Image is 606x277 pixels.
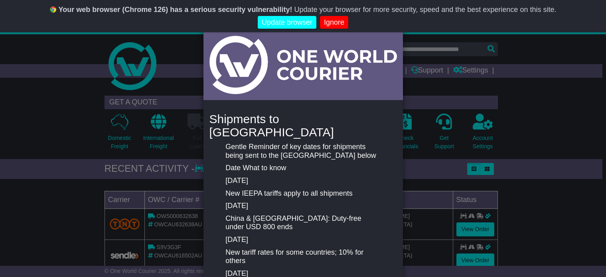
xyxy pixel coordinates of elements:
p: [DATE] [225,236,380,244]
p: [DATE] [225,177,380,185]
p: China & [GEOGRAPHIC_DATA]: Duty-free under USD 800 ends [225,214,380,232]
h4: Shipments to [GEOGRAPHIC_DATA] [209,112,397,139]
p: New tariff rates for some countries; 10% for others [225,248,380,265]
b: Your web browser (Chrome 126) has a serious security vulnerability! [59,6,292,14]
span: Update your browser for more security, speed and the best experience on this site. [294,6,556,14]
a: Update browser [258,16,316,29]
a: Ignore [320,16,348,29]
p: New IEEPA tariffs apply to all shipments [225,189,380,198]
img: Light [209,36,397,94]
p: Date What to know [225,164,380,173]
p: [DATE] [225,202,380,210]
p: Gentle Reminder of key dates for shipments being sent to the [GEOGRAPHIC_DATA] below [225,143,380,160]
